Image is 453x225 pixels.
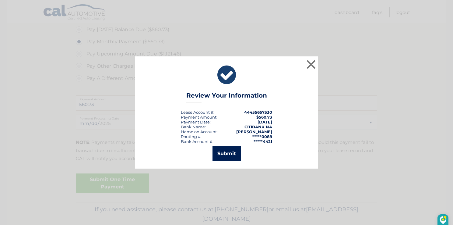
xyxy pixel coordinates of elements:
div: Bank Account #: [181,139,213,144]
span: Payment Date [181,120,210,124]
button: × [305,58,317,70]
strong: CITIBANK NA [244,124,272,129]
strong: 44455657530 [244,110,272,115]
img: DzVsEph+IJtmAAAAAElFTkSuQmCC [440,216,447,224]
button: Submit [212,146,241,161]
div: : [181,120,211,124]
div: Lease Account #: [181,110,214,115]
div: Routing #: [181,134,202,139]
div: Payment Amount: [181,115,217,120]
div: Name on Account: [181,129,218,134]
h3: Review Your Information [186,92,267,102]
span: $560.73 [256,115,272,120]
div: Bank Name: [181,124,206,129]
strong: [PERSON_NAME] [236,129,272,134]
span: [DATE] [258,120,272,124]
